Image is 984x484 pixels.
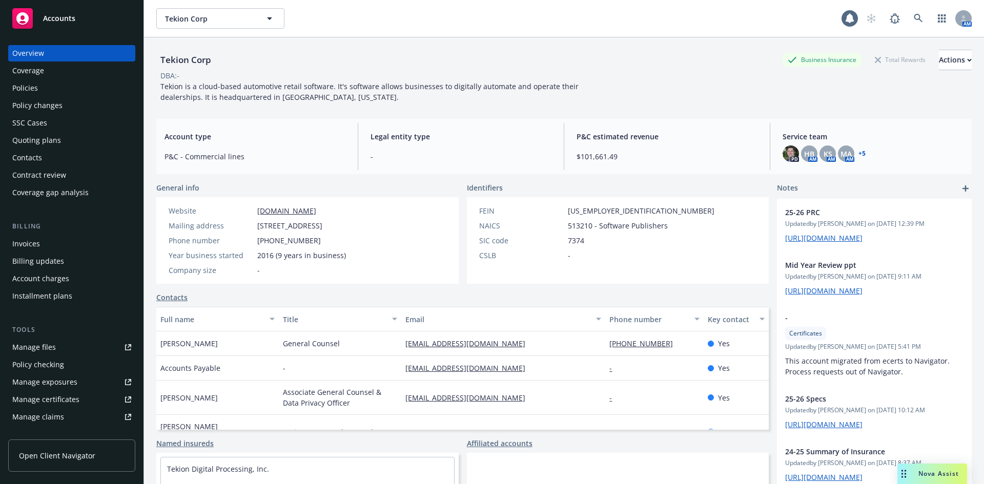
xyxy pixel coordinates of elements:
[785,446,937,457] span: 24-25 Summary of Insurance
[785,458,963,468] span: Updated by [PERSON_NAME] on [DATE] 8:37 AM
[283,427,373,437] span: Assistant General Counsel
[160,81,581,102] span: Tekion is a cloud-based automotive retail software. It's software allows businesses to digitally ...
[918,469,959,478] span: Nova Assist
[12,167,66,183] div: Contract review
[156,307,279,331] button: Full name
[785,219,963,228] span: Updated by [PERSON_NAME] on [DATE] 12:39 PM
[939,50,972,70] div: Actions
[785,286,863,296] a: [URL][DOMAIN_NAME]
[167,464,269,474] a: Tekion Digital Processing, Inc.
[12,288,72,304] div: Installment plans
[12,374,77,390] div: Manage exposures
[609,363,620,373] a: -
[8,409,135,425] a: Manage claims
[169,205,253,216] div: Website
[8,97,135,114] a: Policy changes
[12,45,44,61] div: Overview
[804,149,814,159] span: HB
[8,325,135,335] div: Tools
[8,426,135,443] a: Manage BORs
[169,235,253,246] div: Phone number
[789,329,822,338] span: Certificates
[785,260,937,270] span: Mid Year Review ppt
[405,427,591,437] a: [PERSON_NAME][EMAIL_ADDRESS][DOMAIN_NAME]
[885,8,905,29] a: Report a Bug
[479,250,564,261] div: CSLB
[8,184,135,201] a: Coverage gap analysis
[283,314,386,325] div: Title
[8,150,135,166] a: Contacts
[371,131,551,142] span: Legal entity type
[160,363,220,373] span: Accounts Payable
[785,472,863,482] a: [URL][DOMAIN_NAME]
[897,464,910,484] div: Drag to move
[785,419,863,429] a: [URL][DOMAIN_NAME]
[783,53,862,66] div: Business Insurance
[932,8,952,29] a: Switch app
[165,151,345,162] span: P&C - Commercial lines
[467,182,503,193] span: Identifiers
[777,385,972,438] div: 25-26 SpecsUpdatedby [PERSON_NAME] on [DATE] 10:12 AM[URL][DOMAIN_NAME]
[283,338,340,349] span: General Counsel
[861,8,881,29] a: Start snowing
[609,427,681,437] a: [PHONE_NUMBER]
[12,115,47,131] div: SSC Cases
[8,45,135,61] a: Overview
[785,393,937,404] span: 25-26 Specs
[8,80,135,96] a: Policies
[708,314,753,325] div: Key contact
[783,131,963,142] span: Service team
[257,235,321,246] span: [PHONE_NUMBER]
[870,53,931,66] div: Total Rewards
[785,272,963,281] span: Updated by [PERSON_NAME] on [DATE] 9:11 AM
[785,356,952,376] span: This account migrated from ecerts to Navigator. Process requests out of Navigator.
[718,338,730,349] span: Yes
[777,251,972,304] div: Mid Year Review pptUpdatedby [PERSON_NAME] on [DATE] 9:11 AM[URL][DOMAIN_NAME]
[12,97,63,114] div: Policy changes
[257,206,316,216] a: [DOMAIN_NAME]
[165,131,345,142] span: Account type
[12,62,44,79] div: Coverage
[12,391,79,408] div: Manage certificates
[8,236,135,252] a: Invoices
[12,184,89,201] div: Coverage gap analysis
[257,250,346,261] span: 2016 (9 years in business)
[169,265,253,276] div: Company size
[718,427,728,437] span: No
[8,374,135,390] a: Manage exposures
[12,150,42,166] div: Contacts
[467,438,532,449] a: Affiliated accounts
[12,409,64,425] div: Manage claims
[785,342,963,351] span: Updated by [PERSON_NAME] on [DATE] 5:41 PM
[12,339,56,355] div: Manage files
[405,363,534,373] a: [EMAIL_ADDRESS][DOMAIN_NAME]
[568,250,570,261] span: -
[405,393,534,403] a: [EMAIL_ADDRESS][DOMAIN_NAME]
[12,80,38,96] div: Policies
[959,182,972,195] a: add
[160,338,218,349] span: [PERSON_NAME]
[8,132,135,149] a: Quoting plans
[257,265,260,276] span: -
[156,292,188,303] a: Contacts
[8,288,135,304] a: Installment plans
[785,207,937,218] span: 25-26 PRC
[160,314,263,325] div: Full name
[858,151,866,157] a: +5
[43,14,75,23] span: Accounts
[12,236,40,252] div: Invoices
[12,426,60,443] div: Manage BORs
[704,307,769,331] button: Key contact
[777,304,972,385] div: -CertificatesUpdatedby [PERSON_NAME] on [DATE] 5:41 PMThis account migrated from ecerts to Naviga...
[8,356,135,373] a: Policy checking
[718,392,730,403] span: Yes
[160,70,179,81] div: DBA: -
[401,307,605,331] button: Email
[783,145,799,162] img: photo
[479,235,564,246] div: SIC code
[8,391,135,408] a: Manage certificates
[577,151,757,162] span: $101,661.49
[609,339,681,348] a: [PHONE_NUMBER]
[609,393,620,403] a: -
